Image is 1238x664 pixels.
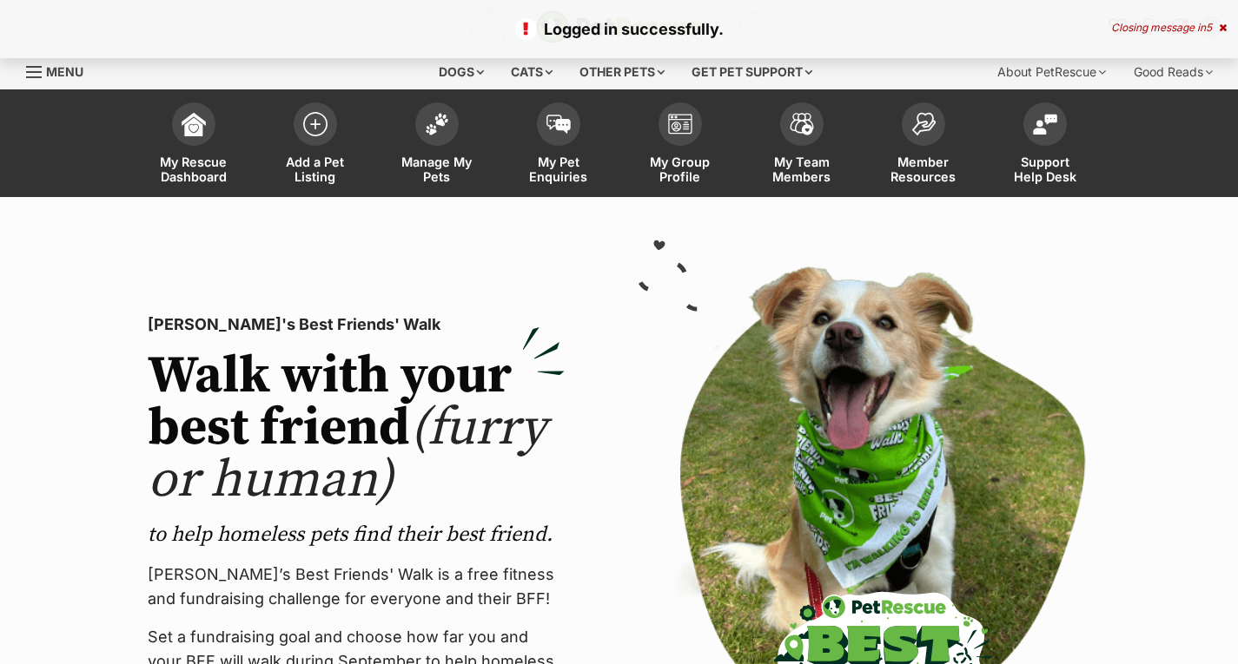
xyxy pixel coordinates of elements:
[303,112,328,136] img: add-pet-listing-icon-0afa8454b4691262ce3f59096e99ab1cd57d4a30225e0717b998d2c9b9846f56.svg
[863,94,984,197] a: Member Resources
[425,113,449,135] img: manage-my-pets-icon-02211641906a0b7f246fdf0571729dbe1e7629f14944591b6c1af311fb30b64b.svg
[148,562,565,611] p: [PERSON_NAME]’s Best Friends' Walk is a free fitness and fundraising challenge for everyone and t...
[498,94,619,197] a: My Pet Enquiries
[741,94,863,197] a: My Team Members
[520,154,598,184] span: My Pet Enquiries
[679,55,824,89] div: Get pet support
[567,55,677,89] div: Other pets
[376,94,498,197] a: Manage My Pets
[148,312,565,337] p: [PERSON_NAME]'s Best Friends' Walk
[985,55,1118,89] div: About PetRescue
[884,154,963,184] span: Member Resources
[427,55,496,89] div: Dogs
[1122,55,1225,89] div: Good Reads
[148,521,565,549] p: to help homeless pets find their best friend.
[1006,154,1084,184] span: Support Help Desk
[398,154,476,184] span: Manage My Pets
[984,94,1106,197] a: Support Help Desk
[763,154,841,184] span: My Team Members
[46,64,83,79] span: Menu
[641,154,719,184] span: My Group Profile
[182,112,206,136] img: dashboard-icon-eb2f2d2d3e046f16d808141f083e7271f6b2e854fb5c12c21221c1fb7104beca.svg
[911,112,936,135] img: member-resources-icon-8e73f808a243e03378d46382f2149f9095a855e16c252ad45f914b54edf8863c.svg
[26,55,96,86] a: Menu
[499,55,565,89] div: Cats
[619,94,741,197] a: My Group Profile
[133,94,255,197] a: My Rescue Dashboard
[155,154,233,184] span: My Rescue Dashboard
[148,351,565,507] h2: Walk with your best friend
[276,154,354,184] span: Add a Pet Listing
[255,94,376,197] a: Add a Pet Listing
[1033,114,1057,135] img: help-desk-icon-fdf02630f3aa405de69fd3d07c3f3aa587a6932b1a1747fa1d2bba05be0121f9.svg
[790,113,814,135] img: team-members-icon-5396bd8760b3fe7c0b43da4ab00e1e3bb1a5d9ba89233759b79545d2d3fc5d0d.svg
[668,114,692,135] img: group-profile-icon-3fa3cf56718a62981997c0bc7e787c4b2cf8bcc04b72c1350f741eb67cf2f40e.svg
[546,115,571,134] img: pet-enquiries-icon-7e3ad2cf08bfb03b45e93fb7055b45f3efa6380592205ae92323e6603595dc1f.svg
[148,396,546,513] span: (furry or human)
